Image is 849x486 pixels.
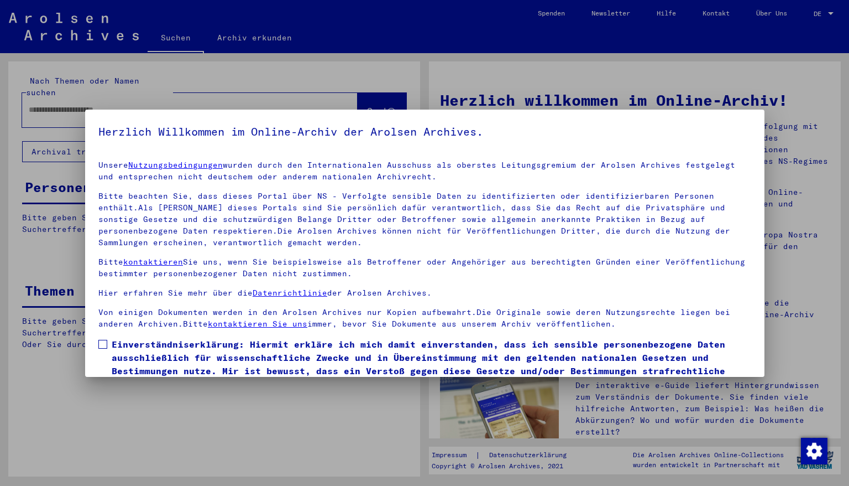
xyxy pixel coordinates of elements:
[98,123,751,141] h5: Herzlich Willkommen im Online-Archiv der Arolsen Archives.
[98,256,751,280] p: Bitte Sie uns, wenn Sie beispielsweise als Betroffener oder Angehöriger aus berechtigten Gründen ...
[98,307,751,330] p: Von einigen Dokumenten werden in den Arolsen Archives nur Kopien aufbewahrt.Die Originale sowie d...
[253,288,327,298] a: Datenrichtlinie
[801,438,827,464] img: Zustimmung ändern
[123,257,183,267] a: kontaktieren
[98,159,751,183] p: Unsere wurden durch den Internationalen Ausschuss als oberstes Leitungsgremium der Arolsen Archiv...
[98,287,751,299] p: Hier erfahren Sie mehr über die der Arolsen Archives.
[128,160,223,170] a: Nutzungsbedingungen
[800,437,827,464] div: Zustimmung ändern
[98,190,751,249] p: Bitte beachten Sie, dass dieses Portal über NS - Verfolgte sensible Daten zu identifizierten oder...
[208,319,307,329] a: kontaktieren Sie uns
[112,338,751,391] span: Einverständniserklärung: Hiermit erkläre ich mich damit einverstanden, dass ich sensible personen...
